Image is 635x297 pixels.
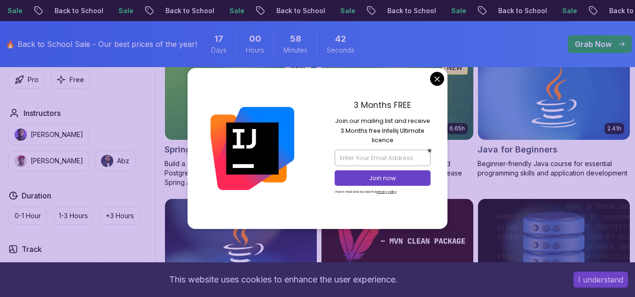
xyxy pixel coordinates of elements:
p: 1-3 Hours [59,211,88,221]
p: +3 Hours [106,211,134,221]
button: Free [50,70,90,89]
p: [PERSON_NAME] [31,156,83,166]
button: instructor img[PERSON_NAME] [8,151,89,171]
h2: Java for Beginners [478,143,557,156]
img: instructor img [15,129,27,141]
button: Accept cookies [573,272,628,288]
p: 6.65h [449,125,465,132]
p: NEW [447,63,463,72]
span: Hours [246,46,264,55]
p: 2.41h [607,125,621,132]
button: instructor imgAbz [95,151,135,171]
p: Beginner-friendly Java course for essential programming skills and application development [478,159,630,178]
span: Seconds [327,46,354,55]
span: 0 Hours [249,32,261,46]
p: Back to School [364,6,428,15]
p: Sale [539,6,569,15]
h2: Instructors [24,107,61,119]
p: Free [70,75,84,84]
img: Java for Developers card [165,199,317,284]
p: Sale [95,6,125,15]
span: 17 Days [214,32,223,46]
button: 1-3 Hours [53,207,94,225]
p: 0-1 Hour [15,211,41,221]
button: Front End [8,260,50,278]
button: Back End [56,260,97,278]
h2: Spring Boot for Beginners [165,143,272,156]
div: This website uses cookies to enhance the user experience. [7,269,559,290]
a: Spring Boot for Beginners card1.67hNEWSpring Boot for BeginnersBuild a CRUD API with Spring Boot ... [165,54,317,187]
p: Grab Now [575,38,611,50]
button: +3 Hours [100,207,140,225]
img: instructor img [101,155,113,167]
img: instructor img [15,155,27,167]
p: Build a CRUD API with Spring Boot and PostgreSQL database using Spring Data JPA and Spring AI [165,159,317,187]
h2: Duration [22,190,51,201]
img: Java for Beginners card [478,55,630,140]
p: Pro [28,75,39,84]
p: NEW [290,63,306,72]
p: Back to School [142,6,206,15]
button: instructor img[PERSON_NAME] [8,124,89,145]
span: 58 Minutes [290,32,301,46]
span: Minutes [283,46,307,55]
p: Back to School [253,6,317,15]
button: Pro [8,70,45,89]
span: 42 Seconds [335,32,346,46]
p: Back to School [475,6,539,15]
button: 0-1 Hour [8,207,47,225]
a: Java for Beginners card2.41hJava for BeginnersBeginner-friendly Java course for essential program... [478,54,630,178]
p: Abz [117,156,129,166]
p: Sale [317,6,347,15]
h2: Track [22,244,42,255]
p: [PERSON_NAME] [31,130,83,139]
p: Sale [206,6,236,15]
img: Spring Boot for Beginners card [165,55,317,140]
span: Days [211,46,227,55]
button: Dev Ops [103,260,142,278]
p: 🔥 Back to School Sale - Our best prices of the year! [6,38,197,50]
img: Maven Essentials card [321,199,473,284]
p: Back to School [31,6,95,15]
p: Sale [428,6,458,15]
img: Advanced Databases card [478,199,630,284]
